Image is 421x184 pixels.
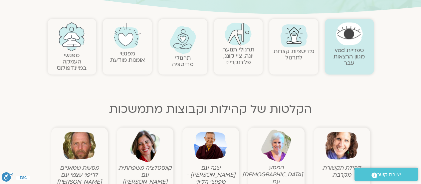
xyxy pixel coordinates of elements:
a: מפגשיהעמקה במיינדפולנס [57,51,87,72]
a: תרגולי תנועהיוגה, צ׳י קונג, פלדנקרייז [222,46,254,66]
span: יצירת קשר [377,170,401,179]
h2: הקלטות של קהילות וקבוצות מתמשכות [48,103,374,116]
a: מפגשיאומנות מודעת [110,50,145,64]
figcaption: קהילת תקשורת מקרבת [315,164,368,178]
a: יצירת קשר [354,168,418,181]
a: ספריית vodמגוון הרצאות עבר [333,46,365,67]
a: תרגולימדיטציה [172,54,193,68]
a: מדיטציות קצרות לתרגול [274,47,314,61]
